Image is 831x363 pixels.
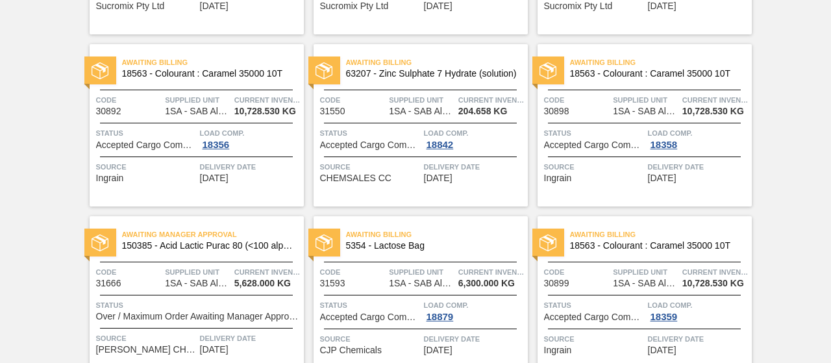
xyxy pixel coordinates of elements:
[96,1,165,11] span: Sucromix Pty Ltd
[648,160,749,173] span: Delivery Date
[544,160,645,173] span: Source
[389,106,454,116] span: 1SA - SAB Alrode Brewery
[544,106,569,116] span: 30898
[200,127,301,150] a: Load Comp.18356
[648,345,676,355] span: 09/22/2025
[96,160,197,173] span: Source
[165,266,231,279] span: Supplied Unit
[320,106,345,116] span: 31550
[424,140,456,150] div: 18842
[544,266,610,279] span: Code
[424,345,453,355] span: 09/18/2025
[544,127,645,140] span: Status
[389,279,454,288] span: 1SA - SAB Alrode Brewery
[648,332,749,345] span: Delivery Date
[320,332,421,345] span: Source
[544,312,645,322] span: Accepted Cargo Composition
[682,266,749,279] span: Current inventory
[346,228,528,241] span: Awaiting Billing
[648,1,676,11] span: 09/11/2025
[320,266,386,279] span: Code
[424,127,525,150] a: Load Comp.18842
[320,345,382,355] span: CJP Chemicals
[613,279,678,288] span: 1SA - SAB Alrode Brewery
[613,266,679,279] span: Supplied Unit
[122,241,293,251] span: 150385 - Acid Lactic Purac 80 (<100 alpha)(25kg)
[648,312,680,322] div: 18359
[92,234,108,251] img: status
[346,56,528,69] span: Awaiting Billing
[320,299,421,312] span: Status
[96,279,121,288] span: 31666
[544,1,613,11] span: Sucromix Pty Ltd
[96,332,197,345] span: Source
[122,228,304,241] span: Awaiting Manager Approval
[424,299,525,322] a: Load Comp.18879
[200,1,229,11] span: 09/09/2025
[96,173,124,183] span: Ingrain
[304,44,528,207] a: statusAwaiting Billing63207 - Zinc Sulphate 7 Hydrate (solution)Code31550Supplied Unit1SA - SAB A...
[122,69,293,79] span: 18563 - Colourant : Caramel 35000 10T
[528,44,752,207] a: statusAwaiting Billing18563 - Colourant : Caramel 35000 10TCode30898Supplied Unit1SA - SAB Alrode...
[544,173,572,183] span: Ingrain
[389,266,455,279] span: Supplied Unit
[544,94,610,106] span: Code
[682,94,749,106] span: Current inventory
[96,345,197,355] span: BRAGAN CHEMICALS (PTY) LTD
[458,266,525,279] span: Current inventory
[316,62,332,79] img: status
[122,56,304,69] span: Awaiting Billing
[316,234,332,251] img: status
[320,1,389,11] span: Sucromix Pty Ltd
[424,1,453,11] span: 09/10/2025
[648,127,749,140] span: Load Comp.
[424,160,525,173] span: Delivery Date
[234,94,301,106] span: Current inventory
[234,266,301,279] span: Current inventory
[320,140,421,150] span: Accepted Cargo Composition
[458,94,525,106] span: Current inventory
[613,106,678,116] span: 1SA - SAB Alrode Brewery
[320,279,345,288] span: 31593
[96,299,301,312] span: Status
[424,299,525,312] span: Load Comp.
[458,106,508,116] span: 204.658 KG
[424,312,456,322] div: 18879
[648,173,676,183] span: 09/16/2025
[200,332,301,345] span: Delivery Date
[80,44,304,207] a: statusAwaiting Billing18563 - Colourant : Caramel 35000 10TCode30892Supplied Unit1SA - SAB Alrode...
[613,94,679,106] span: Supplied Unit
[544,140,645,150] span: Accepted Cargo Composition
[200,127,301,140] span: Load Comp.
[544,279,569,288] span: 30899
[96,106,121,116] span: 30892
[165,279,230,288] span: 1SA - SAB Alrode Brewery
[320,160,421,173] span: Source
[96,266,162,279] span: Code
[200,140,232,150] div: 18356
[200,173,229,183] span: 09/11/2025
[200,345,229,355] span: 09/17/2025
[540,62,556,79] img: status
[424,332,525,345] span: Delivery Date
[320,173,391,183] span: CHEMSALES CC
[389,94,455,106] span: Supplied Unit
[570,69,741,79] span: 18563 - Colourant : Caramel 35000 10T
[544,299,645,312] span: Status
[648,127,749,150] a: Load Comp.18358
[544,332,645,345] span: Source
[424,127,525,140] span: Load Comp.
[682,279,744,288] span: 10,728.530 KG
[544,345,572,355] span: Ingrain
[320,94,386,106] span: Code
[96,94,162,106] span: Code
[165,106,230,116] span: 1SA - SAB Alrode Brewery
[424,173,453,183] span: 09/16/2025
[96,312,301,321] span: Over / Maximum Order Awaiting Manager Approval
[570,241,741,251] span: 18563 - Colourant : Caramel 35000 10T
[92,62,108,79] img: status
[648,299,749,322] a: Load Comp.18359
[320,127,421,140] span: Status
[648,140,680,150] div: 18358
[648,299,749,312] span: Load Comp.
